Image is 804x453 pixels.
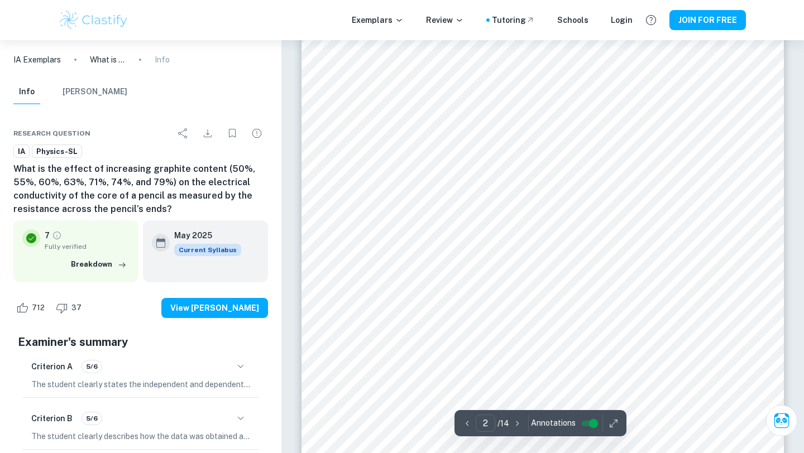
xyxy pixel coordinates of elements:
[45,229,50,242] p: 7
[90,54,126,66] p: What is the effect of increasing graphite content (50%, 55%, 60%, 63%, 71%, 74%, and 79%) on the ...
[155,54,170,66] p: Info
[31,360,73,373] h6: Criterion A
[426,14,464,26] p: Review
[58,9,129,31] img: Clastify logo
[246,122,268,144] div: Report issue
[611,14,633,26] a: Login
[18,334,264,350] h5: Examiner's summary
[53,299,88,317] div: Dislike
[13,299,51,317] div: Like
[669,10,746,30] button: JOIN FOR FREE
[557,14,588,26] a: Schools
[221,122,243,144] div: Bookmark
[63,80,127,104] button: [PERSON_NAME]
[52,230,62,240] a: Grade fully verified
[352,14,404,26] p: Exemplars
[13,162,268,216] h6: What is the effect of increasing graphite content (50%, 55%, 60%, 63%, 71%, 74%, and 79%) on the ...
[531,417,576,429] span: Annotations
[161,298,268,318] button: View [PERSON_NAME]
[26,302,51,314] span: 712
[766,405,797,436] button: Ask Clai
[45,242,130,252] span: Fully verified
[31,378,250,391] p: The student clearly states the independent and dependent variables in the research question, incl...
[174,244,241,256] div: This exemplar is based on the current syllabus. Feel free to refer to it for inspiration/ideas wh...
[13,128,90,138] span: Research question
[82,362,102,372] span: 5/6
[172,122,194,144] div: Share
[32,146,82,157] span: Physics-SL
[32,144,82,158] a: Physics-SL
[174,229,232,242] h6: May 2025
[13,80,40,104] button: Info
[174,244,241,256] span: Current Syllabus
[13,144,30,158] a: IA
[13,54,61,66] a: IA Exemplars
[14,146,29,157] span: IA
[642,11,661,30] button: Help and Feedback
[31,412,73,425] h6: Criterion B
[197,122,219,144] div: Download
[82,413,102,423] span: 5/6
[497,417,509,430] p: / 14
[65,302,88,314] span: 37
[68,256,130,273] button: Breakdown
[492,14,535,26] a: Tutoring
[31,430,250,442] p: The student clearly describes how the data was obtained and processed, demonstrating a detailed a...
